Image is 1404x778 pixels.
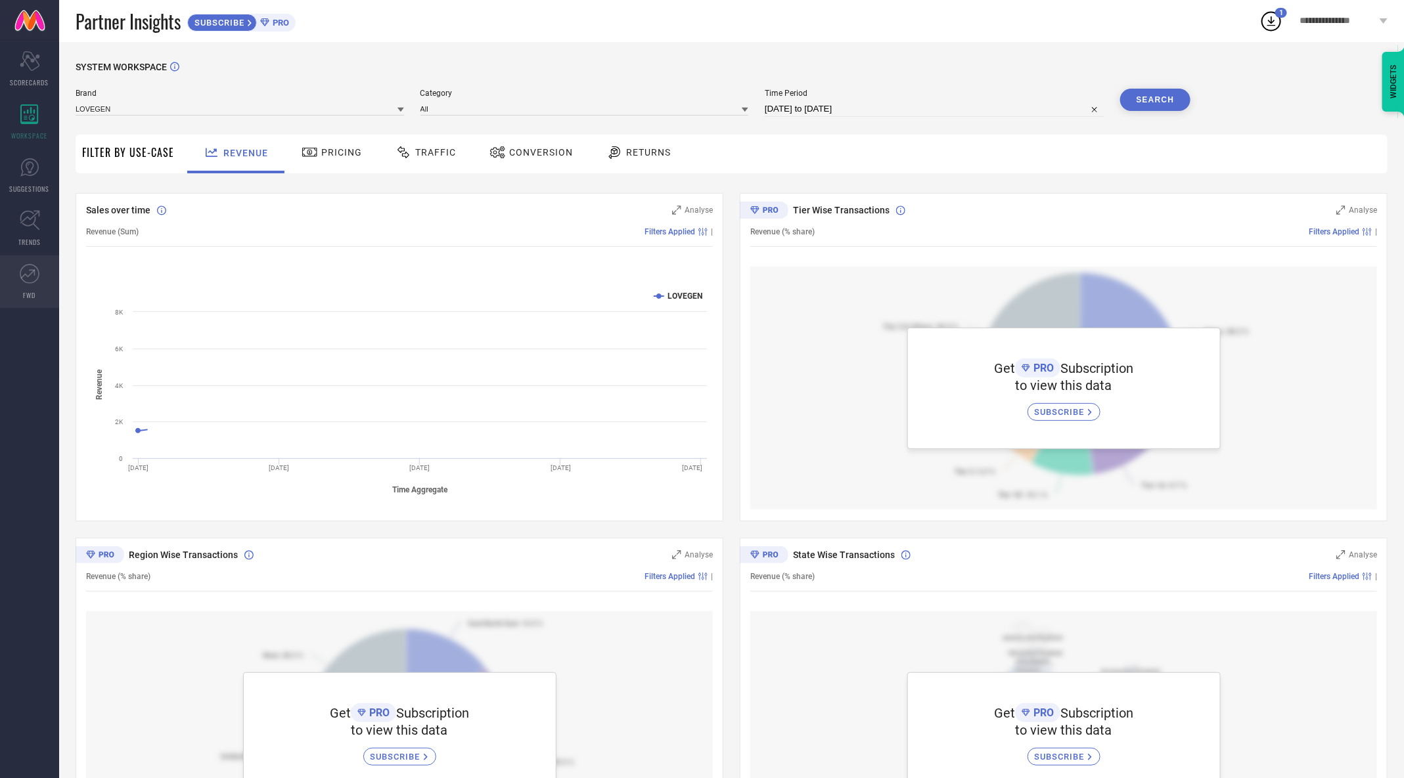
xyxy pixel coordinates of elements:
[321,147,362,158] span: Pricing
[330,705,351,721] span: Get
[765,101,1104,117] input: Select time period
[12,131,48,140] span: WORKSPACE
[1375,572,1377,581] span: |
[672,205,681,215] svg: Zoom
[1016,378,1112,393] span: to view this data
[366,706,390,719] span: PRO
[24,290,36,300] span: FWD
[711,572,713,581] span: |
[1309,572,1359,581] span: Filters Applied
[410,464,430,471] text: [DATE]
[1035,752,1088,762] span: SUBSCRIBE
[128,464,148,471] text: [DATE]
[682,464,702,471] text: [DATE]
[994,705,1015,721] span: Get
[115,418,124,425] text: 2K
[1259,9,1283,33] div: Open download list
[994,360,1015,376] span: Get
[187,11,296,32] a: SUBSCRIBEPRO
[115,382,124,389] text: 4K
[392,485,448,494] tspan: Time Aggregate
[551,464,571,471] text: [DATE]
[1336,205,1346,215] svg: Zoom
[95,369,104,400] tspan: Revenue
[86,227,139,236] span: Revenue (Sum)
[76,546,124,566] div: Premium
[711,227,713,236] span: |
[269,18,289,28] span: PRO
[793,205,890,215] span: Tier Wise Transactions
[86,205,150,215] span: Sales over time
[76,8,181,35] span: Partner Insights
[1030,706,1054,719] span: PRO
[1028,738,1100,766] a: SUBSCRIBE
[626,147,671,158] span: Returns
[396,705,469,721] span: Subscription
[1035,407,1088,417] span: SUBSCRIBE
[119,455,123,462] text: 0
[1349,550,1377,559] span: Analyse
[1375,227,1377,236] span: |
[750,227,815,236] span: Revenue (% share)
[1336,550,1346,559] svg: Zoom
[1030,362,1054,374] span: PRO
[645,572,695,581] span: Filters Applied
[1279,9,1283,17] span: 1
[750,572,815,581] span: Revenue (% share)
[765,89,1104,98] span: Time Period
[1028,393,1100,421] a: SUBSCRIBE
[188,18,248,28] span: SUBSCRIBE
[793,550,895,560] span: State Wise Transactions
[223,148,268,158] span: Revenue
[11,77,49,87] span: SCORECARDS
[1060,705,1133,721] span: Subscription
[76,89,404,98] span: Brand
[269,464,289,471] text: [DATE]
[645,227,695,236] span: Filters Applied
[76,62,167,72] span: SYSTEM WORKSPACE
[672,550,681,559] svg: Zoom
[740,546,788,566] div: Premium
[685,205,713,215] span: Analyse
[18,237,41,247] span: TRENDS
[415,147,456,158] span: Traffic
[668,292,702,301] text: LOVEGEN
[1060,360,1133,376] span: Subscription
[371,752,424,762] span: SUBSCRIBE
[509,147,573,158] span: Conversion
[82,144,174,160] span: Filter By Use-Case
[420,89,749,98] span: Category
[115,345,124,353] text: 6K
[363,738,436,766] a: SUBSCRIBE
[1349,205,1377,215] span: Analyse
[1120,89,1191,111] button: Search
[129,550,238,560] span: Region Wise Transactions
[740,202,788,221] div: Premium
[1016,722,1112,738] span: to view this data
[115,309,124,316] text: 8K
[1309,227,1359,236] span: Filters Applied
[10,184,50,194] span: SUGGESTIONS
[86,572,150,581] span: Revenue (% share)
[351,722,448,738] span: to view this data
[685,550,713,559] span: Analyse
